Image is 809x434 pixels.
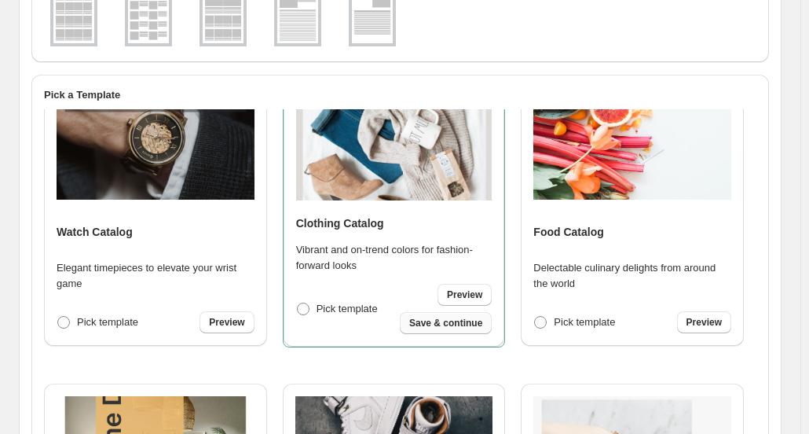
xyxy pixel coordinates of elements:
span: Preview [447,289,482,301]
p: Vibrant and on-trend colors for fashion-forward looks [296,242,492,274]
p: Delectable culinary delights from around the world [533,260,731,292]
a: Preview [200,311,254,333]
h4: Clothing Catalog [296,215,384,231]
span: Preview [209,316,244,329]
span: Pick template [554,316,615,328]
span: Pick template [317,303,378,314]
button: Save & continue [400,312,492,334]
h4: Food Catalog [533,224,603,240]
span: Preview [686,316,722,329]
h4: Watch Catalog [57,224,133,240]
a: Preview [437,284,492,306]
span: Save & continue [409,317,482,329]
span: Pick template [77,316,138,328]
a: Preview [677,311,731,333]
h2: Pick a Template [44,87,756,103]
p: Elegant timepieces to elevate your wrist game [57,260,254,292]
